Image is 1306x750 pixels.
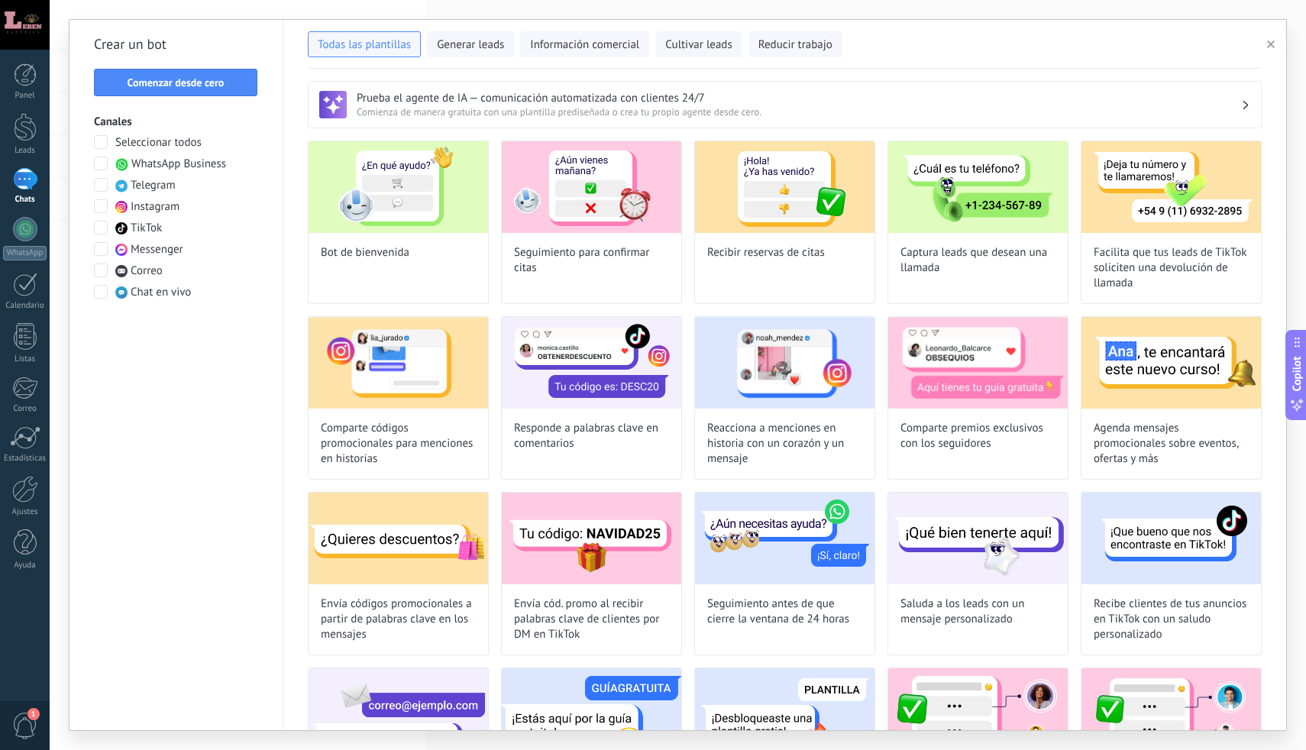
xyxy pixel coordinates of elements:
[3,301,47,311] div: Calendario
[321,421,476,467] span: Comparte códigos promocionales para menciones en historias
[1081,493,1261,584] img: Recibe clientes de tus anuncios en TikTok con un saludo personalizado
[520,31,649,57] button: Información comercial
[94,115,258,129] h3: Canales
[3,91,47,101] div: Panel
[3,404,47,414] div: Correo
[1094,596,1249,642] span: Recibe clientes de tus anuncios en TikTok con un saludo personalizado
[427,31,514,57] button: Generar leads
[502,141,681,233] img: Seguimiento para confirmar citas
[357,91,1241,105] h3: Prueba el agente de IA — comunicación automatizada con clientes 24/7
[321,245,409,260] span: Bot de bienvenida
[695,141,874,233] img: Recibir reservas de citas
[888,317,1068,409] img: Comparte premios exclusivos con los seguidores
[3,246,47,260] div: WhatsApp
[131,157,226,172] span: WhatsApp Business
[3,507,47,517] div: Ajustes
[357,105,1241,118] span: Comienza de manera gratuita con una plantilla prediseñada o crea tu propio agente desde cero.
[1081,317,1261,409] img: Agenda mensajes promocionales sobre eventos, ofertas y más
[514,245,669,276] span: Seguimiento para confirmar citas
[1094,421,1249,467] span: Agenda mensajes promocionales sobre eventos, ofertas y más
[1094,245,1249,291] span: Facilita que tus leads de TikTok soliciten una devolución de llamada
[309,493,488,584] img: Envía códigos promocionales a partir de palabras clave en los mensajes
[309,141,488,233] img: Bot de bienvenida
[309,317,488,409] img: Comparte códigos promocionales para menciones en historias
[321,596,476,642] span: Envía códigos promocionales a partir de palabras clave en los mensajes
[3,561,47,571] div: Ayuda
[131,221,162,236] span: TikTok
[748,31,842,57] button: Reducir trabajo
[27,708,40,720] span: 1
[128,77,225,88] span: Comenzar desde cero
[514,596,669,642] span: Envía cód. promo al recibir palabras clave de clientes por DM en TikTok
[707,596,862,627] span: Seguimiento antes de que cierre la ventana de 24 horas
[94,69,257,96] button: Comenzar desde cero
[3,146,47,156] div: Leads
[131,285,191,300] span: Chat en vivo
[514,421,669,451] span: Responde a palabras clave en comentarios
[530,37,639,53] span: Información comercial
[900,245,1055,276] span: Captura leads que desean una llamada
[665,37,732,53] span: Cultivar leads
[318,37,411,53] span: Todas las plantillas
[3,454,47,464] div: Estadísticas
[3,195,47,205] div: Chats
[3,354,47,364] div: Listas
[655,31,742,57] button: Cultivar leads
[502,493,681,584] img: Envía cód. promo al recibir palabras clave de clientes por DM en TikTok
[115,135,202,150] span: Seleccionar todos
[131,263,163,279] span: Correo
[758,37,832,53] span: Reducir trabajo
[1081,141,1261,233] img: Facilita que tus leads de TikTok soliciten una devolución de llamada
[437,37,504,53] span: Generar leads
[900,421,1055,451] span: Comparte premios exclusivos con los seguidores
[888,141,1068,233] img: Captura leads que desean una llamada
[695,317,874,409] img: Reacciona a menciones en historia con un corazón y un mensaje
[94,32,258,57] h2: Crear un bot
[131,178,176,193] span: Telegram
[308,31,421,57] button: Todas las plantillas
[707,245,825,260] span: Recibir reservas de citas
[900,596,1055,627] span: Saluda a los leads con un mensaje personalizado
[888,493,1068,584] img: Saluda a los leads con un mensaje personalizado
[707,421,862,467] span: Reacciona a menciones en historia con un corazón y un mensaje
[695,493,874,584] img: Seguimiento antes de que cierre la ventana de 24 horas
[131,242,183,257] span: Messenger
[502,317,681,409] img: Responde a palabras clave en comentarios
[1289,357,1304,392] span: Copilot
[131,199,179,215] span: Instagram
